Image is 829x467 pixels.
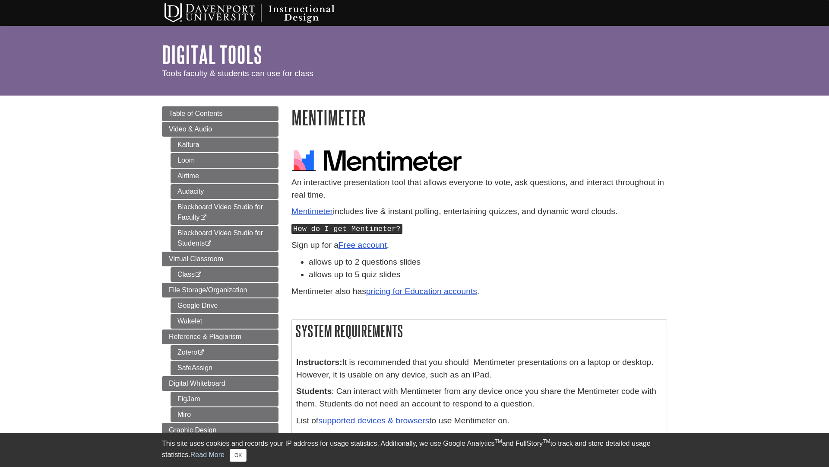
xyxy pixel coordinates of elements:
span: Virtual Classroom [169,255,223,262]
a: FigJam [171,392,278,406]
div: This site uses cookies and records your IP address for usage statistics. Additionally, we use Goo... [162,438,667,462]
a: supported devices & browsers [318,416,429,425]
span: Reference & Plagiarism [169,333,241,340]
a: File Storage/Organization [162,283,278,297]
strong: Students [296,387,332,396]
sup: TM [494,438,502,445]
a: Class [171,267,278,282]
a: Wakelet [171,314,278,329]
a: Table of Contents [162,106,278,121]
span: Digital Whiteboard [169,380,225,387]
a: Google Drive [171,298,278,313]
a: Virtual Classroom [162,252,278,266]
p: An interactive presentation tool that allows everyone to vote, ask questions, and interact throug... [291,176,667,202]
span: Graphic Design [169,426,216,434]
a: Airtime [171,169,278,183]
a: Mentimeter [291,207,333,216]
sup: TM [543,438,550,445]
a: Free account [339,240,387,249]
button: Close [230,449,247,462]
kbd: How do I get Mentimeter? [291,224,402,234]
a: Kaltura [171,138,278,152]
p: It is recommended that you should Mentimeter presentations on a laptop or desktop. However, it is... [296,356,662,381]
i: This link opens in a new window [195,272,202,278]
span: Table of Contents [169,110,223,117]
a: Read More [190,451,225,458]
p: : Can interact with Mentimeter from any device once you share the Mentimeter code with them. Stud... [296,385,662,410]
a: Loom [171,153,278,168]
h1: Mentimeter [291,106,667,128]
a: Digital Whiteboard [162,376,278,391]
img: mentimeter logo [291,148,464,172]
span: Tools faculty & students can use for class [162,69,313,78]
a: SafeAssign [171,361,278,375]
i: This link opens in a new window [205,241,212,246]
p: Sign up for a . [291,239,667,252]
h2: System Requirements [292,320,667,342]
a: Reference & Plagiarism [162,329,278,344]
a: Video & Audio [162,122,278,137]
a: Miro [171,407,278,422]
i: This link opens in a new window [200,215,207,221]
i: This link opens in a new window [197,350,205,355]
a: Audacity [171,184,278,199]
a: Blackboard Video Studio for Faculty [171,200,278,225]
p: Mentimeter also has . [291,285,667,298]
a: Digital Tools [162,41,262,68]
p: List of to use Mentimeter on. [296,415,662,427]
li: allows up to 2 questions slides [309,256,667,269]
a: Blackboard Video Studio for Students [171,226,278,251]
img: Davenport University Instructional Design [158,2,365,24]
a: Graphic Design [162,423,278,438]
p: includes live & instant polling, entertaining quizzes, and dynamic word clouds. [291,205,667,218]
a: pricing for Education accounts [366,287,477,296]
span: File Storage/Organization [169,286,247,294]
span: Video & Audio [169,125,212,133]
a: Zotero [171,345,278,360]
li: allows up to 5 quiz slides [309,269,667,281]
strong: Instructors: [296,358,342,367]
